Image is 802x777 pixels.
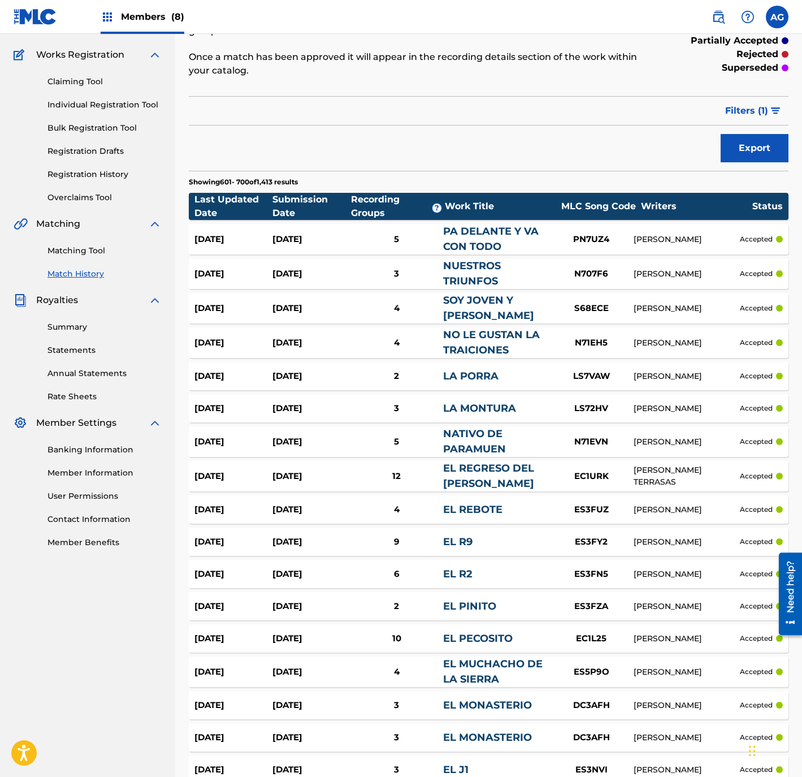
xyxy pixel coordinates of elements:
[272,370,350,383] div: [DATE]
[47,268,162,280] a: Match History
[272,699,350,712] div: [DATE]
[194,536,272,549] div: [DATE]
[740,700,773,710] p: accepted
[350,731,443,744] div: 3
[47,344,162,356] a: Statements
[272,302,350,315] div: [DATE]
[443,462,534,490] a: EL REGRESO DEL [PERSON_NAME]
[549,267,634,280] div: N707F6
[272,666,350,679] div: [DATE]
[722,61,778,75] p: superseded
[707,6,730,28] a: Public Search
[443,658,543,685] a: EL MUCHACHO DE LA SIERRA
[47,145,162,157] a: Registration Drafts
[549,666,634,679] div: ES5P9O
[148,217,162,231] img: expand
[47,192,162,204] a: Overclaims Tool
[47,99,162,111] a: Individual Registration Tool
[443,699,532,711] a: EL MONASTERIO
[634,464,740,488] div: [PERSON_NAME] TERRASAS
[194,763,272,776] div: [DATE]
[194,302,272,315] div: [DATE]
[740,732,773,743] p: accepted
[712,10,725,24] img: search
[549,763,634,776] div: ES3NVI
[47,245,162,257] a: Matching Tool
[634,234,740,245] div: [PERSON_NAME]
[14,21,72,34] a: CatalogCatalog
[725,104,768,118] span: Filters ( 1 )
[740,471,773,481] p: accepted
[171,11,184,22] span: (8)
[740,269,773,279] p: accepted
[641,200,752,213] div: Writers
[740,667,773,677] p: accepted
[272,632,350,645] div: [DATE]
[194,666,272,679] div: [DATE]
[272,193,350,220] div: Submission Date
[634,666,740,678] div: [PERSON_NAME]
[770,549,802,640] iframe: Resource Center
[36,416,116,430] span: Member Settings
[121,10,184,23] span: Members
[148,48,162,62] img: expand
[721,134,788,162] button: Export
[272,267,350,280] div: [DATE]
[549,435,634,448] div: N71EVN
[443,329,540,356] a: NO LE GUSTAN LA TRAICIONES
[740,303,773,313] p: accepted
[634,700,740,711] div: [PERSON_NAME]
[745,723,802,777] iframe: Chat Widget
[736,6,759,28] div: Help
[740,403,773,413] p: accepted
[740,437,773,447] p: accepted
[350,763,443,776] div: 3
[148,416,162,430] img: expand
[634,436,740,448] div: [PERSON_NAME]
[194,632,272,645] div: [DATE]
[194,503,272,516] div: [DATE]
[194,370,272,383] div: [DATE]
[272,600,350,613] div: [DATE]
[634,601,740,612] div: [PERSON_NAME]
[634,568,740,580] div: [PERSON_NAME]
[634,403,740,415] div: [PERSON_NAME]
[350,568,443,581] div: 6
[549,568,634,581] div: ES3FN5
[189,50,651,77] p: Once a match has been approved it will appear in the recording details section of the work within...
[14,48,28,62] img: Works Registration
[350,536,443,549] div: 9
[194,699,272,712] div: [DATE]
[194,470,272,483] div: [DATE]
[549,503,634,516] div: ES3FUZ
[47,490,162,502] a: User Permissions
[47,513,162,525] a: Contact Information
[549,336,634,349] div: N71EH5
[101,10,114,24] img: Top Rightsholders
[350,600,443,613] div: 2
[443,731,532,744] a: EL MONASTERIO
[350,336,443,349] div: 4
[14,293,27,307] img: Royalties
[36,293,78,307] span: Royalties
[634,337,740,349] div: [PERSON_NAME]
[634,370,740,382] div: [PERSON_NAME]
[634,633,740,645] div: [PERSON_NAME]
[14,416,27,430] img: Member Settings
[47,444,162,456] a: Banking Information
[740,234,773,244] p: accepted
[634,268,740,280] div: [PERSON_NAME]
[272,470,350,483] div: [DATE]
[36,48,124,62] span: Works Registration
[351,193,445,220] div: Recording Groups
[443,503,502,516] a: EL REBOTE
[549,731,634,744] div: DC3AFH
[718,97,788,125] button: Filters (1)
[194,600,272,613] div: [DATE]
[634,504,740,516] div: [PERSON_NAME]
[432,204,441,213] span: ?
[47,76,162,88] a: Claiming Tool
[445,200,556,213] div: Work Title
[634,764,740,776] div: [PERSON_NAME]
